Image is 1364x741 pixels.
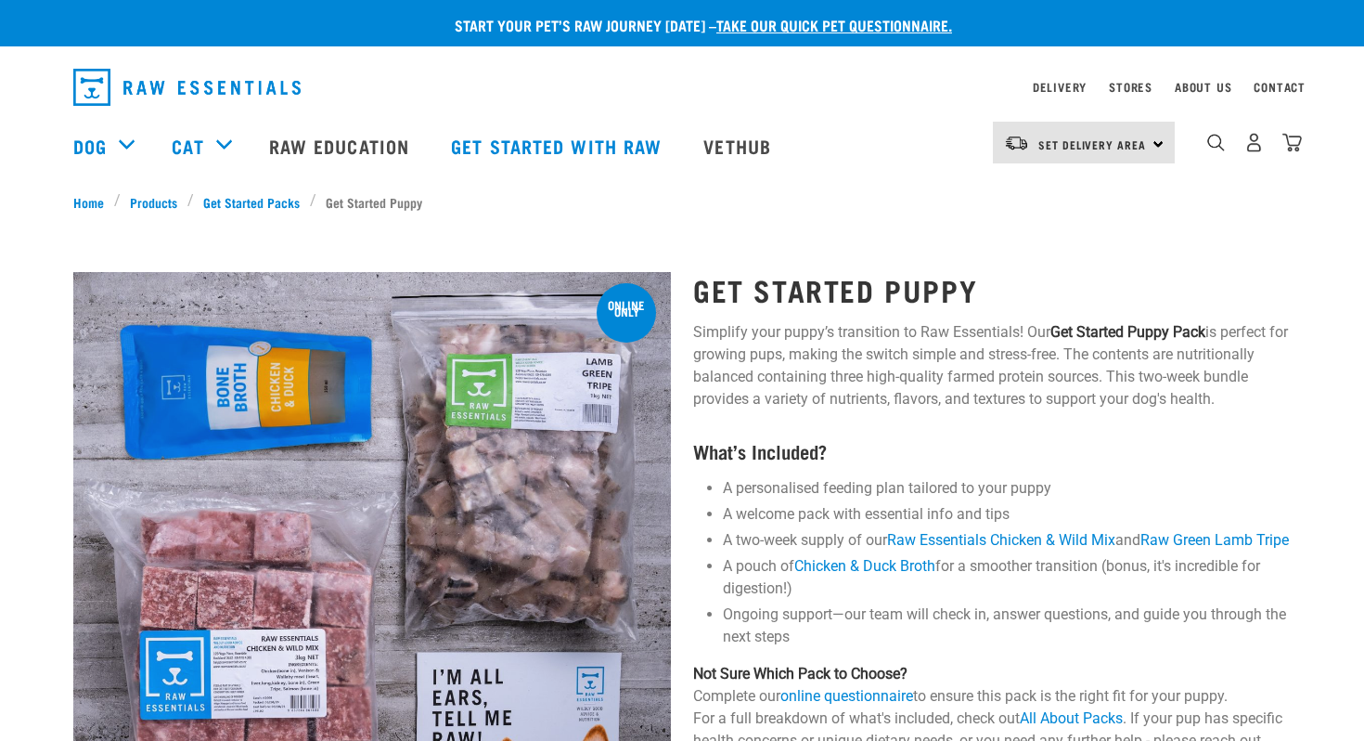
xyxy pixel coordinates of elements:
strong: Get Started Puppy Pack [1050,323,1205,341]
a: Contact [1254,84,1306,90]
img: user.png [1244,133,1264,152]
a: Raw Education [251,109,432,183]
a: Get Started Packs [194,192,310,212]
img: home-icon-1@2x.png [1207,134,1225,151]
li: Ongoing support—our team will check in, answer questions, and guide you through the next steps [723,604,1291,648]
strong: Not Sure Which Pack to Choose? [693,665,907,682]
li: A pouch of for a smoother transition (bonus, it's incredible for digestion!) [723,555,1291,600]
a: take our quick pet questionnaire. [716,20,952,29]
p: Simplify your puppy’s transition to Raw Essentials! Our is perfect for growing pups, making the s... [693,321,1291,410]
strong: What’s Included? [693,446,827,456]
a: Home [73,192,114,212]
a: Delivery [1033,84,1087,90]
a: Raw Essentials Chicken & Wild Mix [887,531,1115,549]
a: Products [121,192,187,212]
a: online questionnaire [780,687,913,705]
h1: Get Started Puppy [693,273,1291,306]
img: van-moving.png [1004,135,1029,151]
img: Raw Essentials Logo [73,69,301,106]
li: A welcome pack with essential info and tips [723,503,1291,526]
span: Set Delivery Area [1038,141,1146,148]
a: All About Packs [1020,709,1123,727]
a: Get started with Raw [432,109,685,183]
li: A personalised feeding plan tailored to your puppy [723,477,1291,500]
a: About Us [1175,84,1231,90]
nav: dropdown navigation [58,61,1306,113]
a: Cat [172,132,203,160]
a: Stores [1109,84,1152,90]
img: home-icon@2x.png [1282,133,1302,152]
a: Dog [73,132,107,160]
a: Vethub [685,109,794,183]
a: Chicken & Duck Broth [794,557,935,575]
nav: breadcrumbs [73,192,1291,212]
li: A two-week supply of our and [723,529,1291,552]
a: Raw Green Lamb Tripe [1140,531,1289,549]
